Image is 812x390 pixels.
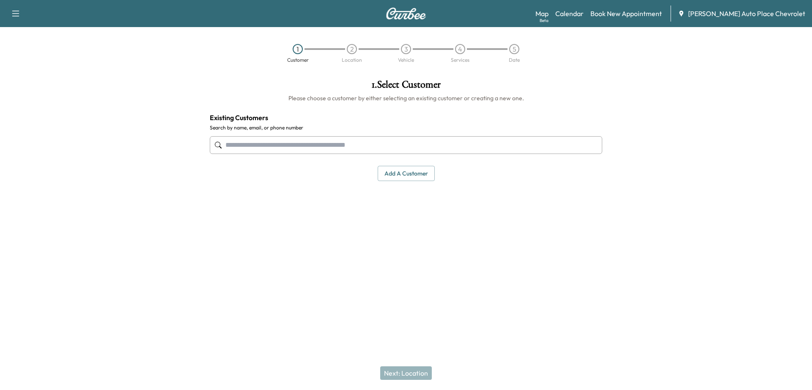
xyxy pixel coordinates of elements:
div: 3 [401,44,411,54]
h1: 1 . Select Customer [210,80,602,94]
button: Add a customer [378,166,435,181]
div: 2 [347,44,357,54]
h6: Please choose a customer by either selecting an existing customer or creating a new one. [210,94,602,102]
label: Search by name, email, or phone number [210,124,602,131]
span: [PERSON_NAME] Auto Place Chevrolet [688,8,805,19]
div: Beta [540,17,549,24]
a: MapBeta [535,8,549,19]
div: 5 [509,44,519,54]
div: Date [509,58,520,63]
div: 1 [293,44,303,54]
div: 4 [455,44,465,54]
a: Calendar [555,8,584,19]
div: Location [342,58,362,63]
h4: Existing Customers [210,113,602,123]
div: Customer [287,58,309,63]
div: Services [451,58,469,63]
a: Book New Appointment [590,8,662,19]
img: Curbee Logo [386,8,426,19]
div: Vehicle [398,58,414,63]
